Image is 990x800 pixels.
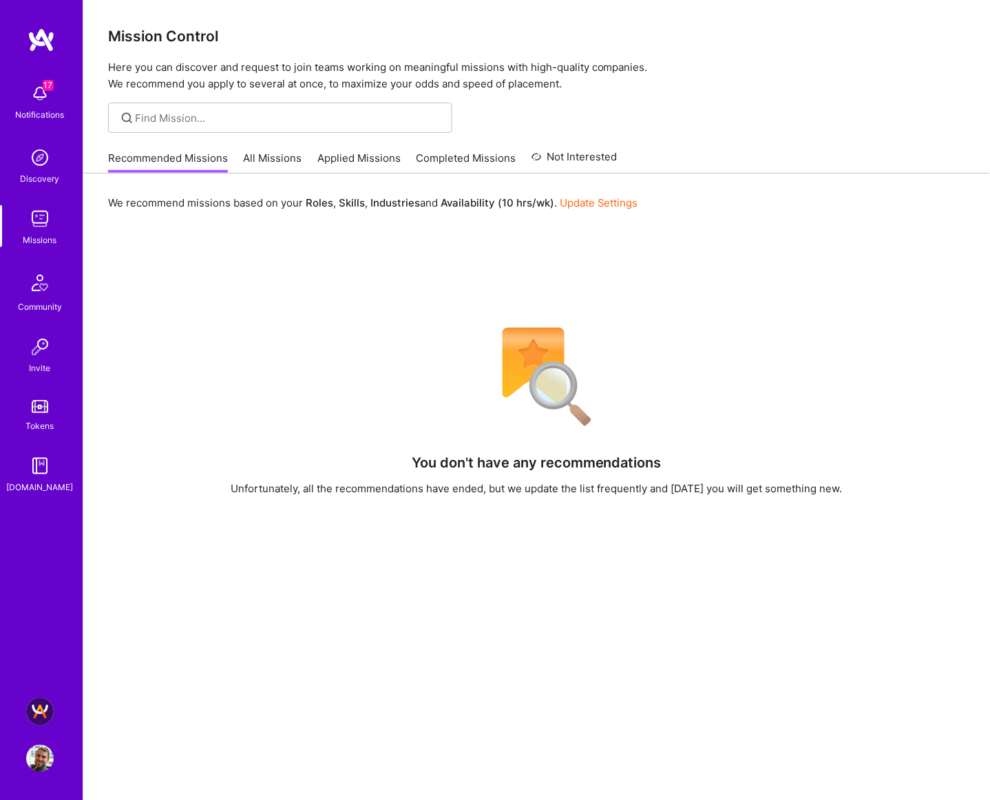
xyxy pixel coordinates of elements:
b: Skills [339,196,365,209]
a: Completed Missions [417,151,516,173]
div: Notifications [16,107,65,122]
a: Applied Missions [317,151,401,173]
img: No Results [478,319,596,436]
div: Unfortunately, all the recommendations have ended, but we update the list frequently and [DATE] y... [231,481,843,496]
img: logo [28,28,55,52]
a: Not Interested [531,149,618,173]
div: Community [18,299,62,314]
img: A.Team: AIR [26,698,54,726]
img: Community [23,266,56,299]
img: tokens [32,400,48,413]
span: 17 [43,80,54,91]
a: User Avatar [23,745,57,772]
div: Tokens [26,419,54,433]
p: Here you can discover and request to join teams working on meaningful missions with high-quality ... [108,59,965,92]
a: A.Team: AIR [23,698,57,726]
b: Availability (10 hrs/wk) [441,196,554,209]
a: All Missions [244,151,302,173]
h4: You don't have any recommendations [412,454,662,471]
div: Invite [30,361,51,375]
img: User Avatar [26,745,54,772]
b: Industries [370,196,420,209]
div: Discovery [21,171,60,186]
p: We recommend missions based on your , , and . [108,196,638,210]
img: teamwork [26,205,54,233]
img: bell [26,80,54,107]
a: Recommended Missions [108,151,228,173]
div: Missions [23,233,57,247]
a: Update Settings [560,196,638,209]
img: discovery [26,144,54,171]
b: Roles [306,196,333,209]
h3: Mission Control [108,28,965,45]
img: guide book [26,452,54,480]
input: Find Mission... [136,111,442,125]
img: Invite [26,333,54,361]
i: icon SearchGrey [119,110,135,126]
div: [DOMAIN_NAME] [7,480,74,494]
